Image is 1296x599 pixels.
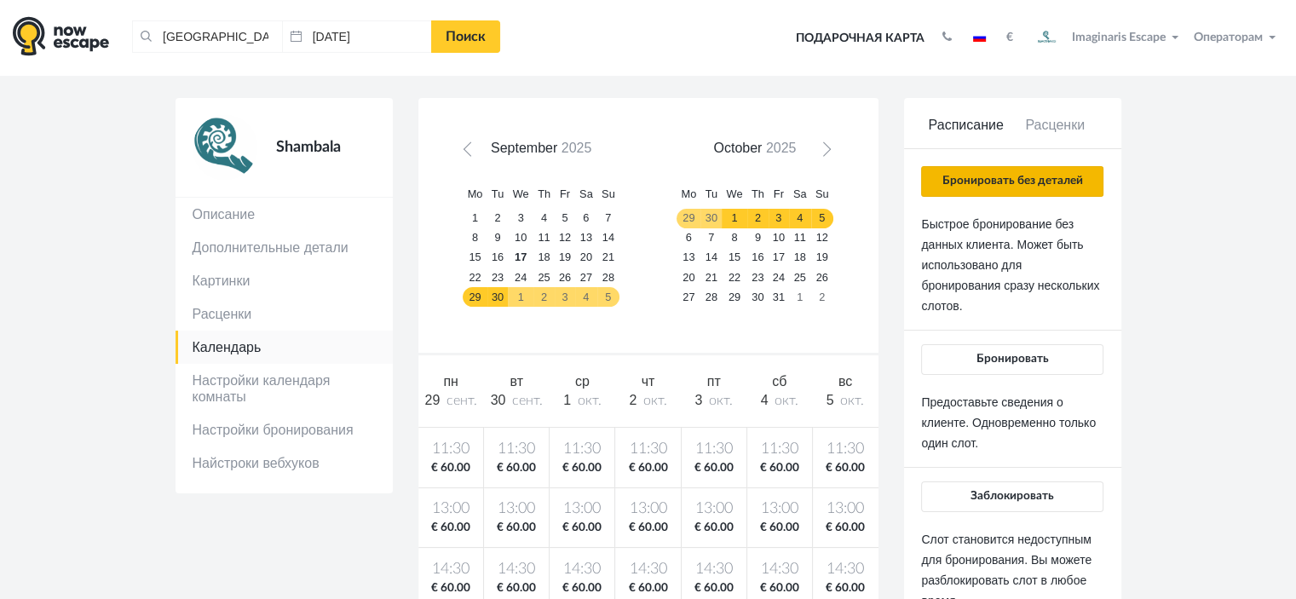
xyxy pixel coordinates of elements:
span: Заблокировать [971,490,1054,502]
a: 20 [575,248,597,268]
a: 23 [747,268,769,287]
span: 2 [629,393,636,407]
a: 3 [769,209,789,228]
a: 5 [555,209,575,228]
a: 16 [747,248,769,268]
span: 3 [694,393,702,407]
a: 19 [555,248,575,268]
a: 21 [597,248,619,268]
input: Дата [282,20,432,53]
span: 14:30 [619,559,677,580]
a: 15 [722,248,747,268]
a: 26 [811,268,833,287]
span: 14:30 [816,559,875,580]
img: logo [13,16,109,56]
a: 1 [463,209,487,228]
span: € 60.00 [553,580,611,596]
span: € 60.00 [685,460,743,476]
span: Monday [468,187,483,200]
a: 4 [789,209,811,228]
a: 4 [533,209,555,228]
span: Wednesday [726,187,742,200]
span: 11:30 [553,439,611,460]
span: 11:30 [751,439,809,460]
span: Операторам [1194,32,1263,43]
span: 11:30 [816,439,875,460]
span: Sunday [815,187,829,200]
span: € 60.00 [619,580,677,596]
span: окт. [578,394,602,407]
a: 17 [508,248,533,268]
a: 2 [747,209,769,228]
span: 13:00 [751,498,809,520]
span: Next [816,146,830,159]
a: 6 [677,228,700,248]
a: 22 [722,268,747,287]
a: 7 [700,228,722,248]
span: 14:30 [553,559,611,580]
input: Город или название квеста [132,20,282,53]
a: 24 [769,268,789,287]
a: 5 [597,287,619,307]
span: Thursday [538,187,550,200]
a: 29 [677,209,700,228]
a: 11 [533,228,555,248]
a: 26 [555,268,575,287]
a: 1 [722,209,747,228]
span: Friday [560,187,570,200]
a: 2 [811,287,833,307]
a: 4 [575,287,597,307]
span: Friday [774,187,784,200]
a: 30 [700,209,722,228]
span: Saturday [793,187,807,200]
span: 11:30 [422,439,481,460]
span: € 60.00 [487,520,545,536]
a: 28 [597,268,619,287]
span: 13:00 [816,498,875,520]
a: 27 [677,287,700,307]
span: € 60.00 [422,520,481,536]
a: 12 [555,228,575,248]
a: 1 [508,287,533,307]
button: Заблокировать [921,481,1103,512]
a: 2 [487,209,509,228]
a: 8 [463,228,487,248]
span: 14:30 [685,559,743,580]
a: 23 [487,268,509,287]
span: € 60.00 [751,520,809,536]
a: 2 [533,287,555,307]
a: Расценки [176,297,393,331]
span: 11:30 [619,439,677,460]
span: 13:00 [553,498,611,520]
a: 3 [508,209,533,228]
a: 9 [487,228,509,248]
span: Saturday [579,187,593,200]
span: Tuesday [706,187,717,200]
a: 17 [769,248,789,268]
p: Быстрое бронирование без данных клиента. Может быть использовано для бронирования сразу нескольки... [921,214,1103,316]
span: Prev [466,146,480,159]
span: Monday [681,187,696,200]
span: 14:30 [487,559,545,580]
span: October [713,141,762,155]
span: Wednesday [513,187,529,200]
span: вс [838,374,852,389]
span: вт [510,374,522,389]
a: Настройки календаря комнаты [176,364,393,413]
span: 2025 [562,141,592,155]
span: окт. [840,394,864,407]
a: 14 [597,228,619,248]
a: Расписание [921,116,1011,149]
a: 1 [789,287,811,307]
a: 28 [700,287,722,307]
a: 29 [722,287,747,307]
a: 25 [533,268,555,287]
a: 8 [722,228,747,248]
span: 13:00 [685,498,743,520]
span: пт [707,374,721,389]
a: 11 [789,228,811,248]
a: Поиск [431,20,500,53]
a: 10 [508,228,533,248]
span: Tuesday [492,187,504,200]
span: окт. [709,394,733,407]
